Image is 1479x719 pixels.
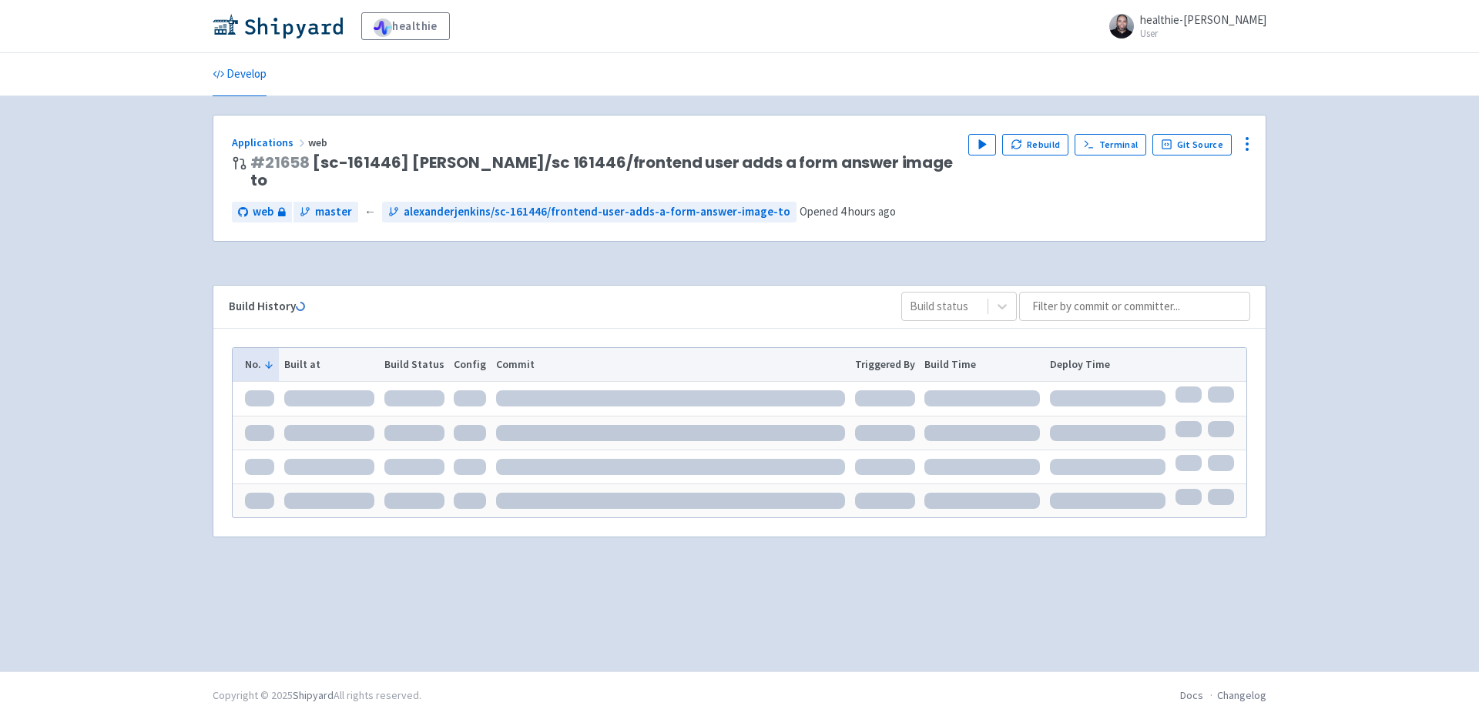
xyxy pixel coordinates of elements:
span: web [308,135,330,149]
th: Deploy Time [1045,348,1171,382]
a: Terminal [1075,134,1146,156]
a: master [293,202,358,222]
a: #21658 [250,152,310,173]
a: Shipyard [293,688,334,702]
a: Git Source [1152,134,1232,156]
a: Applications [232,135,308,149]
span: web [253,203,273,221]
a: healthie [361,12,450,40]
th: Built at [279,348,379,382]
a: Develop [213,53,267,96]
span: ← [364,203,376,221]
div: Copyright © 2025 All rights reserved. [213,687,421,704]
span: alexanderjenkins/sc-161446/frontend-user-adds-a-form-answer-image-to [404,203,790,221]
th: Build Status [379,348,449,382]
img: Shipyard logo [213,14,343,38]
time: 4 hours ago [840,204,896,219]
th: Commit [491,348,850,382]
th: Triggered By [850,348,920,382]
a: alexanderjenkins/sc-161446/frontend-user-adds-a-form-answer-image-to [382,202,797,222]
a: Changelog [1217,688,1266,702]
a: web [232,202,292,222]
a: healthie-[PERSON_NAME] User [1100,14,1266,38]
th: Config [449,348,491,382]
th: Build Time [920,348,1045,382]
span: [sc-161446] [PERSON_NAME]/sc 161446/frontend user adds a form answer image to [250,154,956,189]
div: Build History [229,298,877,316]
button: No. [245,356,274,373]
span: Opened [800,204,896,219]
span: master [315,203,352,221]
a: Docs [1180,688,1203,702]
span: healthie-[PERSON_NAME] [1140,12,1266,27]
button: Play [968,134,996,156]
small: User [1140,28,1266,38]
button: Rebuild [1002,134,1068,156]
input: Filter by commit or committer... [1019,292,1250,321]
